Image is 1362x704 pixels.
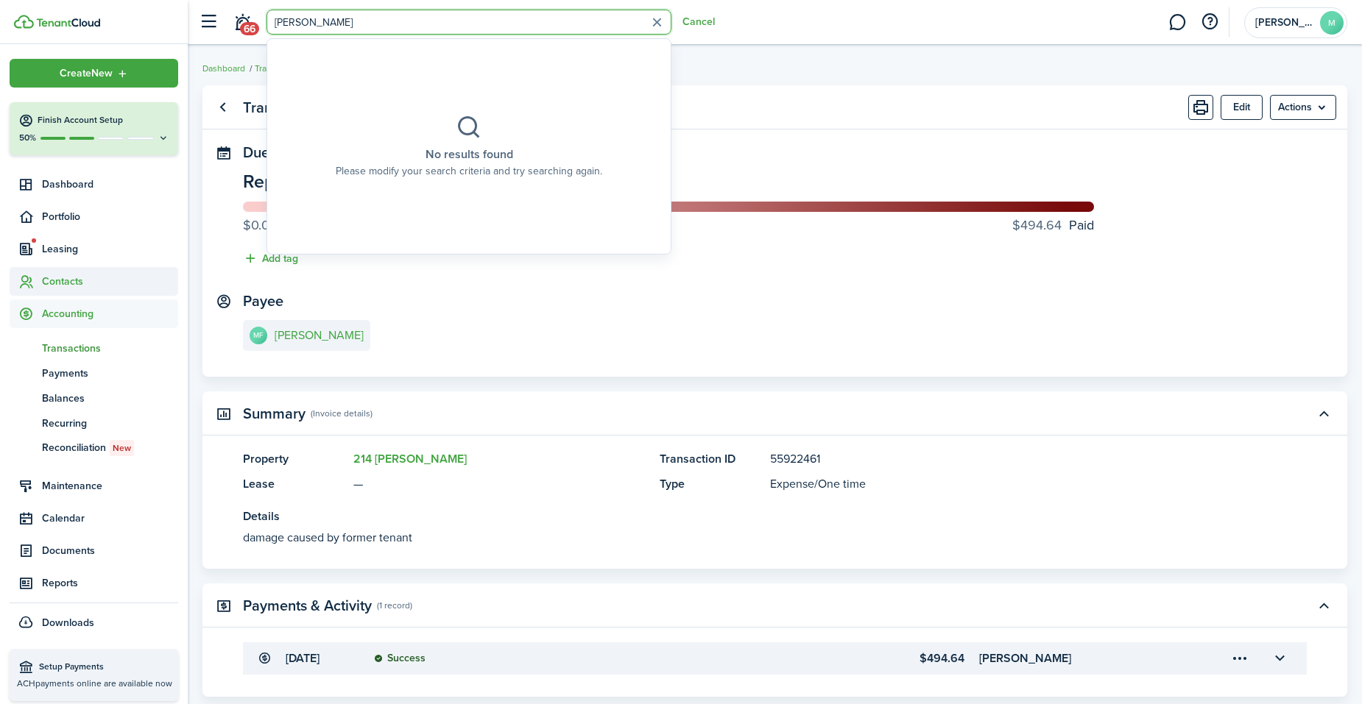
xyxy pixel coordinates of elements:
[243,508,1263,525] panel-main-title: Details
[243,141,336,163] span: Due on [DATE]
[10,410,178,435] a: Recurring
[14,15,34,29] img: TenantCloud
[243,216,306,235] progress-caption-label: Left
[202,642,1347,697] panel-main-body: Toggle accordion
[243,320,370,351] a: MF[PERSON_NAME]
[1270,95,1336,120] button: Open menu
[818,475,866,492] span: One time
[36,18,100,27] img: TenantCloud
[17,677,171,690] p: ACH
[42,341,178,356] span: Transactions
[1197,10,1222,35] button: Open resource center
[243,475,346,493] panel-main-title: Lease
[42,209,178,224] span: Portfolio
[374,653,426,664] status: Success
[243,597,372,614] panel-main-title: Payments & Activity
[10,170,178,199] a: Dashboard
[377,599,412,612] panel-main-subtitle: (1 record)
[1188,95,1213,120] button: Print
[42,241,178,257] span: Leasing
[1267,646,1292,671] button: Toggle accordion
[770,475,1263,493] panel-main-description: /
[1012,216,1094,235] progress-caption-label: Paid
[42,615,94,630] span: Downloads
[42,511,178,526] span: Calendar
[10,102,178,155] button: Finish Account Setup50%
[1012,216,1062,235] progress-caption-label-value: $494.64
[42,274,178,289] span: Contacts
[660,475,763,493] panel-main-title: Type
[770,450,1263,468] panel-main-description: 55922461
[1163,4,1191,41] a: Messaging
[35,677,172,690] span: payments online are available now
[646,11,668,34] button: Clear search
[202,62,245,75] a: Dashboard
[42,478,178,494] span: Maintenance
[243,168,431,195] span: Repairs / Heating & A/C
[243,529,1263,547] panel-main-description: damage caused by former tenant
[113,441,131,455] span: New
[243,450,346,468] panel-main-title: Property
[194,8,222,36] button: Open sidebar
[18,132,37,144] p: 50%
[250,327,267,344] avatar-text: MF
[10,59,178,88] button: Open menu
[243,216,278,235] progress-caption-label-value: $0.00
[353,450,467,467] a: 214 [PERSON_NAME]
[682,16,715,28] button: Cancel
[42,543,178,558] span: Documents
[311,407,373,420] panel-main-subtitle: (Invoice details)
[243,99,319,116] panel-main-title: Transaction
[267,10,671,35] input: Search for anything...
[42,416,178,431] span: Recurring
[42,575,178,591] span: Reports
[336,163,602,179] placeholder-description: Please modify your search criteria and try searching again.
[38,114,169,127] h4: Finish Account Setup
[1255,18,1314,28] span: Michael
[39,660,171,675] span: Setup Payments
[353,475,645,493] panel-main-description: —
[42,306,178,321] span: Accounting
[243,250,298,267] button: Add tag
[660,450,763,468] panel-main-title: Transaction ID
[10,385,178,410] a: Balances
[42,391,178,406] span: Balances
[10,435,178,461] a: ReconciliationNew
[426,146,513,163] placeholder-title: No results found
[1311,593,1336,618] button: Toggle accordion
[10,335,178,360] a: Transactions
[778,650,964,667] transaction-details-table-item-amount: $494.64
[275,329,364,342] e-details-info-title: [PERSON_NAME]
[243,293,283,310] panel-main-title: Payee
[1320,11,1344,35] avatar-text: M
[210,95,235,120] a: Go back
[1221,95,1263,120] button: Edit
[1270,95,1336,120] menu-btn: Actions
[202,450,1347,569] panel-main-body: Toggle accordion
[1311,401,1336,426] button: Toggle accordion
[240,22,259,35] span: 66
[10,569,178,597] a: Reports
[286,650,359,667] transaction-details-table-item-date: [DATE]
[228,4,256,41] a: Notifications
[255,62,305,75] a: Transactions
[243,405,306,422] panel-main-title: Summary
[42,440,178,456] span: Reconciliation
[10,360,178,385] a: Payments
[979,650,1186,667] transaction-details-table-item-client: Michael Pitts
[42,366,178,381] span: Payments
[10,649,178,701] a: Setup PaymentsACHpayments online are available now
[770,475,814,492] span: Expense
[1227,646,1252,671] button: Open menu
[60,68,113,79] span: Create New
[42,177,178,192] span: Dashboard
